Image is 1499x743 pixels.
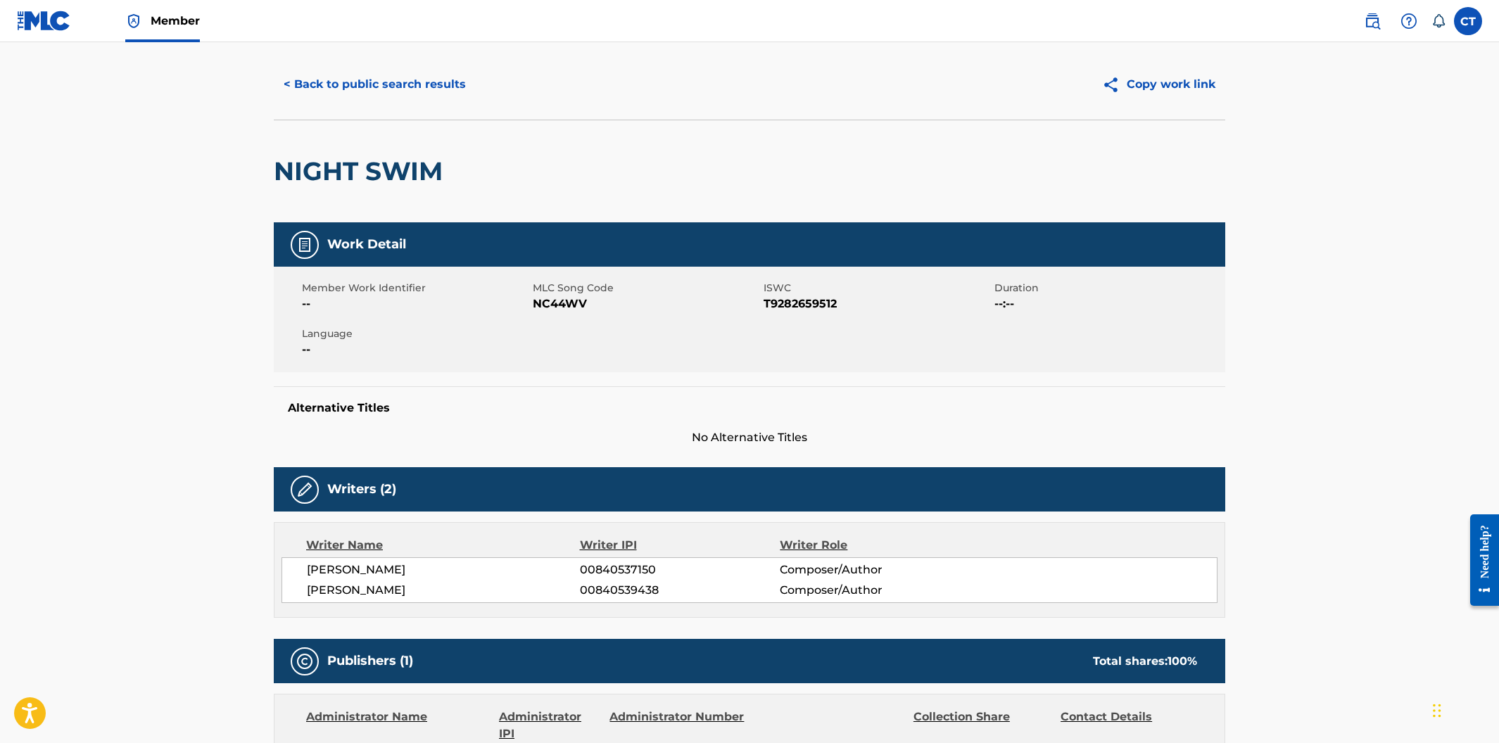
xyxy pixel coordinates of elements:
div: Writer Role [780,537,962,554]
div: User Menu [1454,7,1482,35]
span: MLC Song Code [533,281,760,296]
span: 00840539438 [580,582,780,599]
span: Member Work Identifier [302,281,529,296]
img: Writers [296,481,313,498]
h2: NIGHT SWIM [274,155,450,187]
div: Total shares: [1093,653,1197,670]
img: Publishers [296,653,313,670]
a: Public Search [1358,7,1386,35]
span: -- [302,296,529,312]
span: [PERSON_NAME] [307,561,580,578]
span: No Alternative Titles [274,429,1225,446]
button: < Back to public search results [274,67,476,102]
div: Drag [1433,690,1441,732]
span: ISWC [764,281,991,296]
img: help [1400,13,1417,30]
span: Duration [994,281,1222,296]
img: MLC Logo [17,11,71,31]
div: Collection Share [913,709,1050,742]
img: Work Detail [296,236,313,253]
span: 100 % [1168,654,1197,668]
h5: Alternative Titles [288,401,1211,415]
div: Administrator IPI [499,709,599,742]
span: -- [302,341,529,358]
div: Administrator Name [306,709,488,742]
span: Language [302,326,529,341]
div: Contact Details [1061,709,1197,742]
span: 00840537150 [580,561,780,578]
button: Copy work link [1092,67,1225,102]
div: Notifications [1431,14,1446,28]
img: Top Rightsholder [125,13,142,30]
h5: Publishers (1) [327,653,413,669]
span: [PERSON_NAME] [307,582,580,599]
img: Copy work link [1102,76,1127,94]
span: Member [151,13,200,29]
div: Writer IPI [580,537,780,554]
span: NC44WV [533,296,760,312]
img: search [1364,13,1381,30]
iframe: Chat Widget [1429,675,1499,743]
div: Help [1395,7,1423,35]
iframe: Resource Center [1460,503,1499,616]
div: Writer Name [306,537,580,554]
span: Composer/Author [780,582,962,599]
h5: Work Detail [327,236,406,253]
span: T9282659512 [764,296,991,312]
span: Composer/Author [780,561,962,578]
span: --:-- [994,296,1222,312]
h5: Writers (2) [327,481,396,497]
div: Administrator Number [609,709,746,742]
